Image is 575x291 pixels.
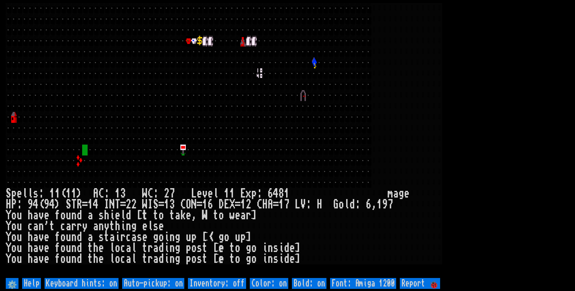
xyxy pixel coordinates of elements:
[38,253,44,264] div: v
[66,199,71,210] div: S
[55,210,60,221] div: f
[99,243,104,253] div: e
[33,243,38,253] div: a
[99,210,104,221] div: s
[289,243,295,253] div: e
[169,243,175,253] div: n
[235,253,240,264] div: o
[175,253,180,264] div: g
[246,188,251,199] div: x
[115,188,120,199] div: 1
[262,243,268,253] div: i
[66,232,71,243] div: u
[28,188,33,199] div: l
[175,243,180,253] div: g
[88,243,93,253] div: t
[38,232,44,243] div: v
[66,253,71,264] div: u
[246,232,251,243] div: ]
[191,232,197,243] div: p
[159,243,164,253] div: d
[71,243,77,253] div: n
[344,199,349,210] div: l
[159,199,164,210] div: =
[6,188,11,199] div: S
[142,232,148,243] div: e
[17,243,22,253] div: u
[71,221,77,232] div: r
[219,210,224,221] div: o
[164,253,169,264] div: i
[66,188,71,199] div: 1
[6,210,11,221] div: Y
[99,188,104,199] div: C
[246,253,251,264] div: g
[349,199,355,210] div: d
[148,243,153,253] div: r
[88,199,93,210] div: 1
[142,188,148,199] div: W
[109,232,115,243] div: a
[404,188,410,199] div: e
[202,188,208,199] div: v
[388,199,393,210] div: 7
[126,199,131,210] div: 2
[44,221,49,232] div: '
[191,188,197,199] div: L
[159,221,164,232] div: e
[93,243,99,253] div: h
[11,210,17,221] div: o
[186,210,191,221] div: e
[219,253,224,264] div: e
[66,210,71,221] div: u
[240,199,246,210] div: 1
[109,199,115,210] div: N
[93,253,99,264] div: h
[33,253,38,264] div: a
[229,188,235,199] div: 1
[235,199,240,210] div: =
[6,232,11,243] div: Y
[66,221,71,232] div: a
[235,232,240,243] div: u
[11,253,17,264] div: o
[120,232,126,243] div: r
[109,210,115,221] div: i
[202,243,208,253] div: t
[104,188,109,199] div: :
[169,210,175,221] div: t
[142,210,148,221] div: t
[120,188,126,199] div: 3
[55,243,60,253] div: f
[22,188,28,199] div: l
[38,210,44,221] div: v
[257,188,262,199] div: :
[186,232,191,243] div: u
[142,253,148,264] div: t
[268,188,273,199] div: 6
[28,232,33,243] div: h
[131,243,137,253] div: l
[11,221,17,232] div: o
[240,188,246,199] div: E
[339,199,344,210] div: o
[300,199,306,210] div: V
[284,243,289,253] div: d
[109,243,115,253] div: l
[71,232,77,243] div: n
[268,199,273,210] div: A
[77,188,82,199] div: )
[388,188,393,199] div: m
[55,188,60,199] div: 1
[279,243,284,253] div: i
[71,210,77,221] div: n
[208,232,213,243] div: <
[197,188,202,199] div: e
[120,199,126,210] div: =
[6,278,18,289] input: ⚙️
[268,243,273,253] div: n
[77,243,82,253] div: d
[393,188,399,199] div: a
[219,243,224,253] div: e
[88,253,93,264] div: t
